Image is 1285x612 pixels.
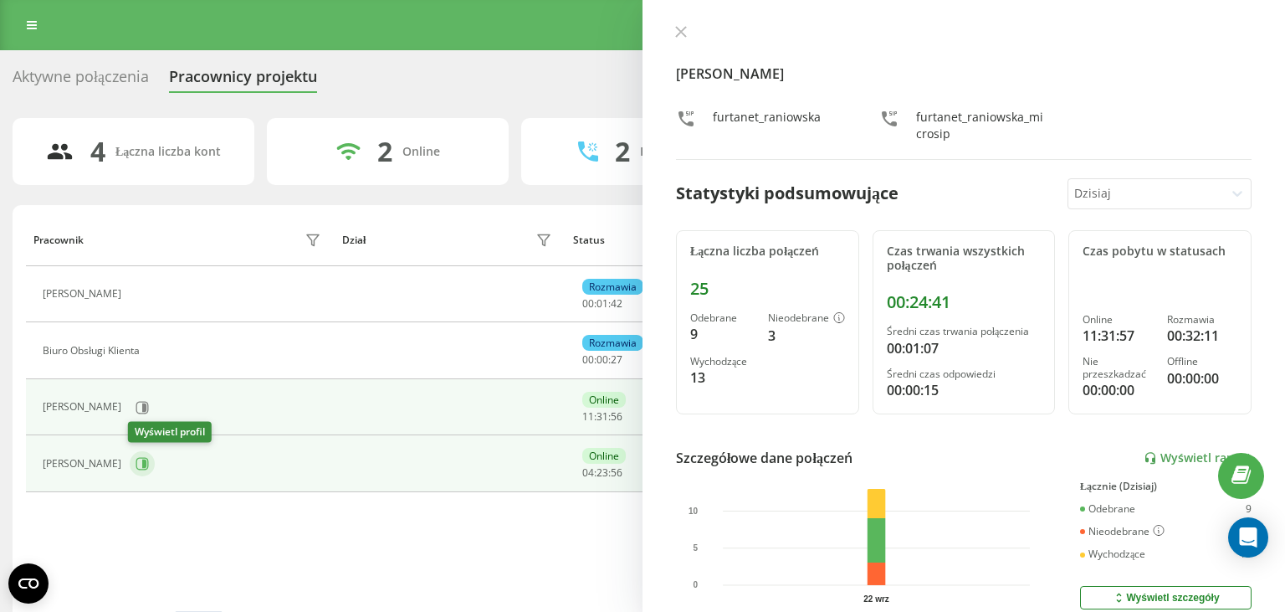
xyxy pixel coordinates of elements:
div: : : [582,298,622,310]
div: 00:00:00 [1167,368,1237,388]
span: 27 [611,352,622,367]
div: Dział [342,234,366,246]
span: 00 [582,296,594,311]
div: Wyświetl szczegóły [1112,591,1219,604]
div: : : [582,354,622,366]
div: Offline [1167,356,1237,368]
div: Odebrane [690,312,755,324]
text: 5 [694,543,699,553]
div: 00:24:41 [887,292,1042,312]
span: 42 [611,296,622,311]
div: Online [1083,314,1153,326]
div: Rozmawia [582,279,643,295]
div: Czas trwania wszystkich połączeń [887,244,1042,273]
div: 11:31:57 [1083,326,1153,346]
div: Rozmawiają [640,145,707,159]
a: Wyświetl raport [1144,451,1252,465]
div: Online [582,448,626,464]
div: Online [402,145,440,159]
div: Odebrane [1080,503,1135,515]
span: 31 [596,409,608,424]
div: 13 [690,368,755,388]
div: Szczegółowe dane połączeń [676,448,852,468]
div: Średni czas odpowiedzi [887,368,1042,380]
text: 22 wrz [863,594,889,604]
div: Statystyki podsumowujące [676,181,898,206]
div: 2 [615,136,630,167]
div: 13 [1240,548,1252,560]
div: Nieodebrane [1080,525,1165,538]
span: 11 [582,409,594,424]
div: 00:00:00 [1083,380,1153,400]
div: 00:32:11 [1167,326,1237,346]
div: [PERSON_NAME] [43,458,125,470]
button: Open CMP widget [8,563,49,604]
div: 2 [377,136,392,167]
span: 01 [596,296,608,311]
div: Status [573,234,605,246]
div: Łączna liczba kont [115,145,221,159]
div: Online [582,392,626,408]
h4: [PERSON_NAME] [676,64,1252,84]
div: Pracownicy projektu [169,68,317,94]
span: 04 [582,465,594,480]
div: Aktywne połączenia [13,68,149,94]
text: 0 [694,580,699,589]
span: 56 [611,465,622,480]
div: furtanet_raniowska_microsip [916,109,1049,142]
div: Nieodebrane [768,312,845,326]
div: 25 [690,279,845,299]
div: Wyświetl profil [128,422,212,443]
div: : : [582,467,622,479]
text: 10 [689,507,699,516]
button: Wyświetl szczegóły [1080,586,1252,609]
div: 00:01:07 [887,338,1042,358]
div: [PERSON_NAME] [43,288,125,300]
div: Średni czas trwania połączenia [887,326,1042,337]
div: Czas pobytu w statusach [1083,244,1237,259]
span: 23 [596,465,608,480]
div: Nie przeszkadzać [1083,356,1153,380]
div: [PERSON_NAME] [43,401,125,413]
div: Łączna liczba połączeń [690,244,845,259]
div: : : [582,411,622,423]
span: 56 [611,409,622,424]
div: 9 [1246,503,1252,515]
div: Wychodzące [690,356,755,368]
div: Biuro Obsługi Klienta [43,345,144,357]
span: 00 [582,352,594,367]
div: Łącznie (Dzisiaj) [1080,481,1252,492]
div: 4 [90,136,105,167]
div: Rozmawia [1167,314,1237,326]
div: 00:00:15 [887,380,1042,400]
div: 3 [768,326,845,346]
div: Rozmawia [582,335,643,351]
span: 00 [596,352,608,367]
div: 9 [690,324,755,344]
div: Open Intercom Messenger [1228,517,1268,558]
div: Pracownik [33,234,84,246]
div: Wychodzące [1080,548,1145,560]
div: furtanet_raniowska [713,109,821,142]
